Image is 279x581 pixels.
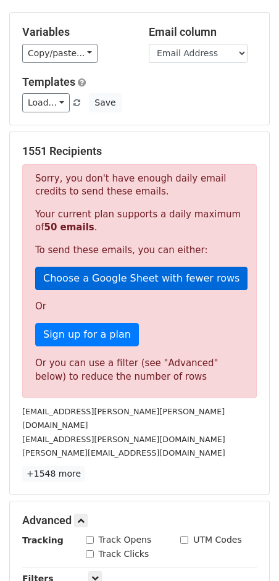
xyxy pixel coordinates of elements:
h5: 1551 Recipients [22,144,257,158]
label: Track Clicks [99,548,149,561]
a: Sign up for a plan [35,323,139,346]
iframe: Chat Widget [217,522,279,581]
label: Track Opens [99,533,152,546]
a: Templates [22,75,75,88]
label: UTM Codes [193,533,241,546]
strong: 50 emails [44,222,94,233]
button: Save [89,93,121,112]
h5: Advanced [22,514,257,527]
strong: Tracking [22,535,64,545]
a: Load... [22,93,70,112]
a: Choose a Google Sheet with fewer rows [35,267,248,290]
a: +1548 more [22,466,85,482]
small: [EMAIL_ADDRESS][PERSON_NAME][PERSON_NAME][DOMAIN_NAME] [22,407,225,430]
h5: Email column [149,25,257,39]
p: Sorry, you don't have enough daily email credits to send these emails. [35,172,244,198]
div: Or you can use a filter (see "Advanced" below) to reduce the number of rows [35,356,244,384]
p: Or [35,300,244,313]
small: [EMAIL_ADDRESS][PERSON_NAME][DOMAIN_NAME] [22,435,225,444]
p: To send these emails, you can either: [35,244,244,257]
small: [PERSON_NAME][EMAIL_ADDRESS][DOMAIN_NAME] [22,448,225,458]
h5: Variables [22,25,130,39]
a: Copy/paste... [22,44,98,63]
p: Your current plan supports a daily maximum of . [35,208,244,234]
